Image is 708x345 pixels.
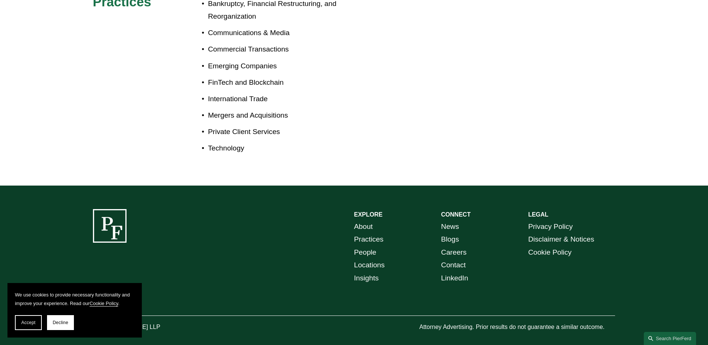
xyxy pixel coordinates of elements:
p: Emerging Companies [208,60,354,73]
a: Cookie Policy [90,301,118,306]
p: Attorney Advertising. Prior results do not guarantee a similar outcome. [419,322,615,333]
span: Accept [21,320,35,325]
p: © [PERSON_NAME] LLP [93,322,202,333]
span: Decline [53,320,68,325]
a: About [354,220,373,233]
a: News [441,220,459,233]
a: Insights [354,272,379,285]
a: Practices [354,233,384,246]
a: Search this site [644,332,696,345]
p: Mergers and Acquisitions [208,109,354,122]
a: LinkedIn [441,272,468,285]
p: Technology [208,142,354,155]
p: We use cookies to provide necessary functionality and improve your experience. Read our . [15,290,134,308]
a: Disclaimer & Notices [528,233,594,246]
a: Blogs [441,233,459,246]
strong: LEGAL [528,211,548,218]
strong: EXPLORE [354,211,383,218]
p: Communications & Media [208,27,354,40]
a: Careers [441,246,467,259]
a: Privacy Policy [528,220,573,233]
strong: CONNECT [441,211,471,218]
p: Private Client Services [208,125,354,139]
a: People [354,246,377,259]
button: Accept [15,315,42,330]
a: Locations [354,259,385,272]
p: International Trade [208,93,354,106]
p: FinTech and Blockchain [208,76,354,89]
a: Contact [441,259,466,272]
button: Decline [47,315,74,330]
a: Cookie Policy [528,246,571,259]
section: Cookie banner [7,283,142,338]
p: Commercial Transactions [208,43,354,56]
